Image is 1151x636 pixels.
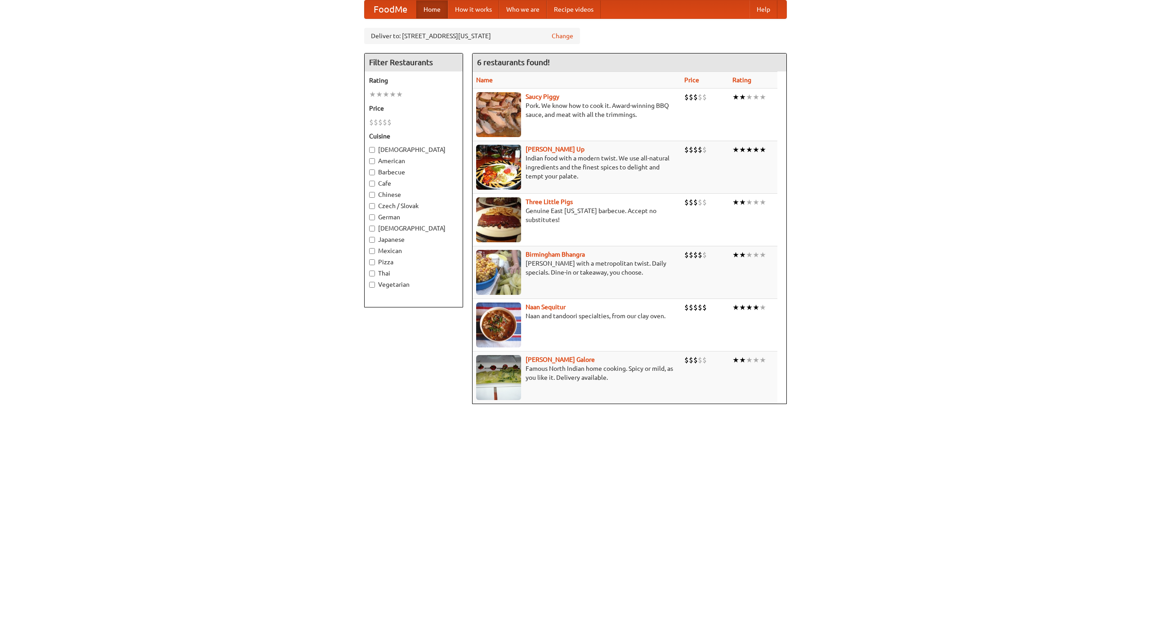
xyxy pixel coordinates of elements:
[739,302,746,312] li: ★
[476,311,677,320] p: Naan and tandoori specialties, from our clay oven.
[369,213,458,222] label: German
[476,259,677,277] p: [PERSON_NAME] with a metropolitan twist. Daily specials. Dine-in or takeaway, you choose.
[547,0,601,18] a: Recipe videos
[369,169,375,175] input: Barbecue
[759,92,766,102] li: ★
[684,197,689,207] li: $
[739,250,746,260] li: ★
[698,250,702,260] li: $
[698,197,702,207] li: $
[369,271,375,276] input: Thai
[448,0,499,18] a: How it works
[369,214,375,220] input: German
[369,168,458,177] label: Barbecue
[476,302,521,347] img: naansequitur.jpg
[746,250,753,260] li: ★
[383,89,389,99] li: ★
[387,117,392,127] li: $
[739,355,746,365] li: ★
[759,302,766,312] li: ★
[689,197,693,207] li: $
[499,0,547,18] a: Who we are
[693,355,698,365] li: $
[698,145,702,155] li: $
[759,145,766,155] li: ★
[526,356,595,363] a: [PERSON_NAME] Galore
[369,280,458,289] label: Vegetarian
[476,92,521,137] img: saucy.jpg
[684,76,699,84] a: Price
[378,117,383,127] li: $
[732,250,739,260] li: ★
[369,132,458,141] h5: Cuisine
[753,92,759,102] li: ★
[369,248,375,254] input: Mexican
[698,355,702,365] li: $
[753,197,759,207] li: ★
[476,76,493,84] a: Name
[746,355,753,365] li: ★
[693,197,698,207] li: $
[746,145,753,155] li: ★
[746,302,753,312] li: ★
[759,355,766,365] li: ★
[526,303,566,311] a: Naan Sequitur
[369,237,375,243] input: Japanese
[693,92,698,102] li: $
[689,92,693,102] li: $
[526,93,559,100] b: Saucy Piggy
[732,197,739,207] li: ★
[369,246,458,255] label: Mexican
[369,156,458,165] label: American
[693,302,698,312] li: $
[739,92,746,102] li: ★
[369,76,458,85] h5: Rating
[416,0,448,18] a: Home
[746,92,753,102] li: ★
[732,302,739,312] li: ★
[389,89,396,99] li: ★
[689,355,693,365] li: $
[369,89,376,99] li: ★
[476,250,521,295] img: bhangra.jpg
[732,145,739,155] li: ★
[746,197,753,207] li: ★
[383,117,387,127] li: $
[689,145,693,155] li: $
[476,197,521,242] img: littlepigs.jpg
[702,302,707,312] li: $
[739,197,746,207] li: ★
[753,145,759,155] li: ★
[526,146,584,153] a: [PERSON_NAME] Up
[684,302,689,312] li: $
[552,31,573,40] a: Change
[369,224,458,233] label: [DEMOGRAPHIC_DATA]
[376,89,383,99] li: ★
[369,190,458,199] label: Chinese
[753,302,759,312] li: ★
[374,117,378,127] li: $
[759,197,766,207] li: ★
[369,282,375,288] input: Vegetarian
[526,198,573,205] a: Three Little Pigs
[365,0,416,18] a: FoodMe
[702,145,707,155] li: $
[684,355,689,365] li: $
[369,147,375,153] input: [DEMOGRAPHIC_DATA]
[739,145,746,155] li: ★
[526,251,585,258] a: Birmingham Bhangra
[369,226,375,231] input: [DEMOGRAPHIC_DATA]
[693,250,698,260] li: $
[369,269,458,278] label: Thai
[476,101,677,119] p: Pork. We know how to cook it. Award-winning BBQ sauce, and meat with all the trimmings.
[753,250,759,260] li: ★
[702,92,707,102] li: $
[476,145,521,190] img: curryup.jpg
[369,203,375,209] input: Czech / Slovak
[369,192,375,198] input: Chinese
[369,179,458,188] label: Cafe
[369,201,458,210] label: Czech / Slovak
